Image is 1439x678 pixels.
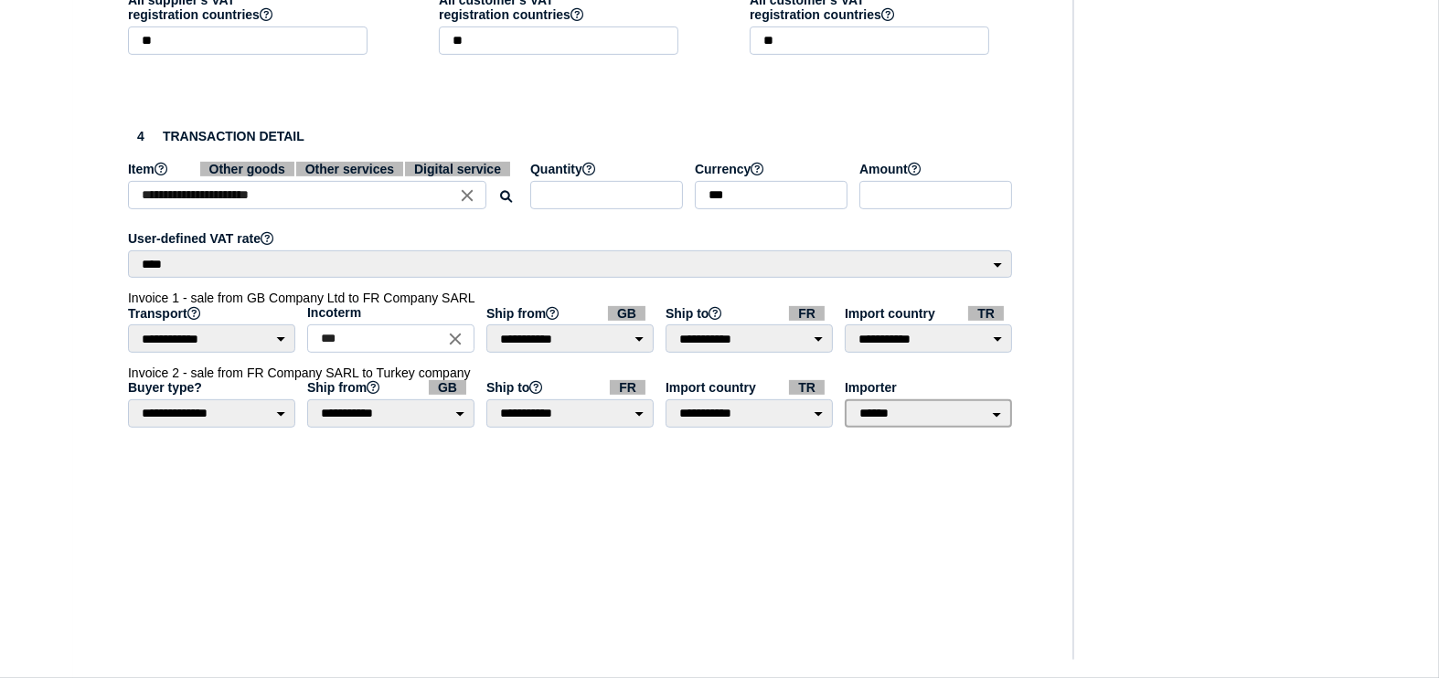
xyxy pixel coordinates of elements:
[429,380,466,395] span: GB
[307,380,477,395] label: Ship from
[491,182,521,212] button: Search for an item by HS code or use natural language description
[608,306,645,321] span: GB
[296,162,403,176] span: Other services
[666,306,836,321] label: Ship to
[128,306,298,321] label: Transport
[845,306,1015,321] label: Import country
[486,380,656,395] label: Ship to
[128,162,521,176] label: Item
[128,231,1015,246] label: User-defined VAT rate
[789,380,825,395] span: TR
[128,380,298,395] label: Buyer type?
[128,365,471,380] span: Invoice 2 - sale from FR Company SARL to Turkey company
[859,162,1015,176] label: Amount
[486,306,656,321] label: Ship from
[610,380,645,395] span: FR
[695,162,850,176] label: Currency
[128,123,154,149] div: 4
[968,306,1004,321] span: TR
[666,380,836,395] label: Import country
[789,306,825,321] span: FR
[128,123,1015,149] h3: Transaction detail
[307,305,477,320] label: Incoterm
[457,185,477,206] i: Close
[445,330,465,350] i: Close
[200,162,294,176] span: Other goods
[530,162,686,176] label: Quantity
[128,291,475,305] span: Invoice 1 - sale from GB Company Ltd to FR Company SARL
[405,162,510,176] span: Digital service
[110,105,1033,459] section: Define the item, and answer additional questions
[845,380,1015,395] label: Importer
